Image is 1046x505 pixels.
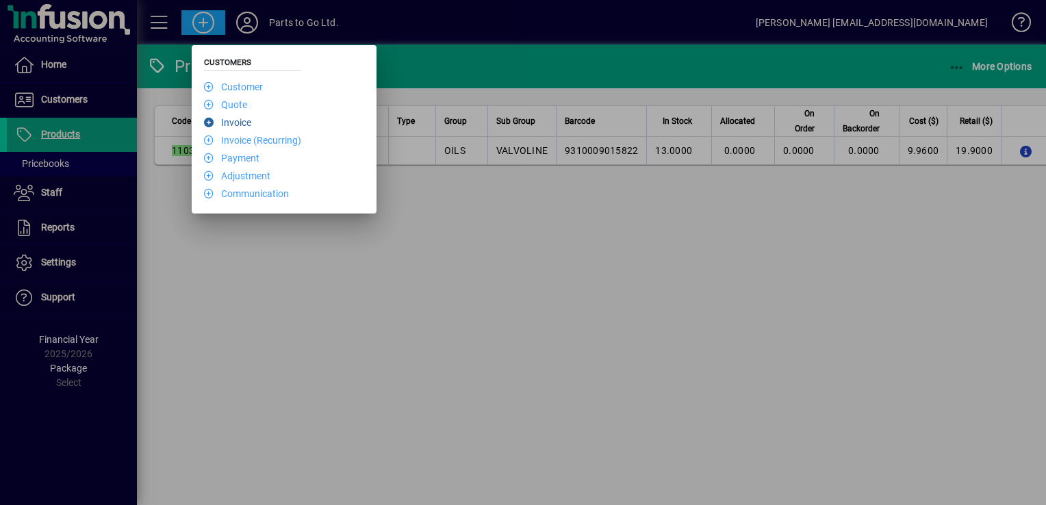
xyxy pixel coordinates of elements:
h5: Customers [204,57,301,71]
a: Customer [204,81,263,92]
a: Adjustment [204,170,270,181]
a: Payment [204,153,259,164]
a: Invoice (Recurring) [204,135,301,146]
a: Invoice [204,117,251,128]
a: Communication [204,188,289,199]
a: Quote [204,99,247,110]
